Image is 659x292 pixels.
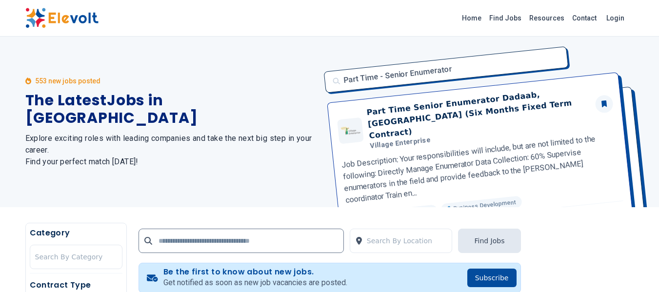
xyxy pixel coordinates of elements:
a: Contact [568,10,600,26]
img: Elevolt [25,8,99,28]
h1: The Latest Jobs in [GEOGRAPHIC_DATA] [25,92,318,127]
a: Login [600,8,630,28]
button: Find Jobs [458,229,520,253]
p: 553 new jobs posted [35,76,100,86]
h2: Explore exciting roles with leading companies and take the next big step in your career. Find you... [25,133,318,168]
a: Home [458,10,485,26]
a: Resources [525,10,568,26]
h5: Contract Type [30,279,122,291]
h4: Be the first to know about new jobs. [163,267,347,277]
a: Find Jobs [485,10,525,26]
p: Get notified as soon as new job vacancies are posted. [163,277,347,289]
button: Subscribe [467,269,517,287]
h5: Category [30,227,122,239]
